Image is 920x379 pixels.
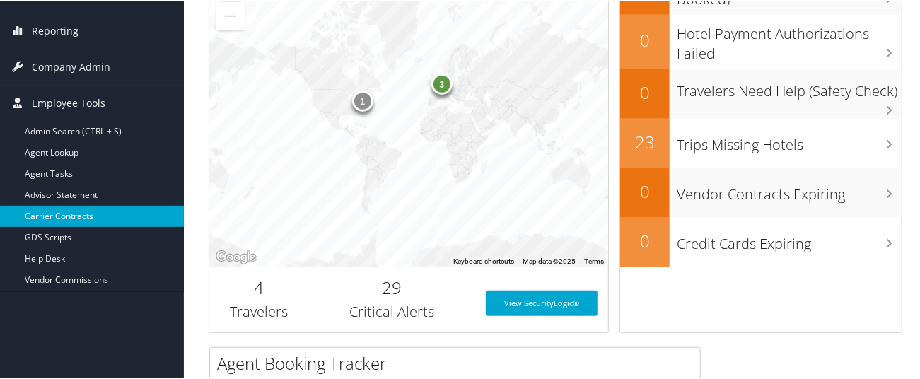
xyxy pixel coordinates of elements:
[620,129,670,153] h2: 23
[677,226,902,252] h3: Credit Cards Expiring
[32,12,78,47] span: Reporting
[620,167,902,216] a: 0Vendor Contracts Expiring
[220,274,298,298] h2: 4
[352,89,373,110] div: 1
[32,84,105,119] span: Employee Tools
[620,13,902,68] a: 0Hotel Payment Authorizations Failed
[453,255,514,265] button: Keyboard shortcuts
[220,301,298,320] h3: Travelers
[620,216,902,266] a: 0Credit Cards Expiring
[620,68,902,117] a: 0Travelers Need Help (Safety Check)
[620,117,902,167] a: 23Trips Missing Hotels
[216,1,245,29] button: Zoom out
[620,79,670,103] h2: 0
[584,256,604,264] a: Terms (opens in new tab)
[431,72,453,93] div: 3
[677,16,902,62] h3: Hotel Payment Authorizations Failed
[620,178,670,202] h2: 0
[677,176,902,203] h3: Vendor Contracts Expiring
[213,247,260,265] a: Open this area in Google Maps (opens a new window)
[677,127,902,153] h3: Trips Missing Hotels
[320,274,465,298] h2: 29
[213,247,260,265] img: Google
[677,73,902,100] h3: Travelers Need Help (Safety Check)
[620,228,670,252] h2: 0
[217,350,700,374] h2: Agent Booking Tracker
[486,289,598,315] a: View SecurityLogic®
[523,256,576,264] span: Map data ©2025
[620,27,670,51] h2: 0
[32,48,110,83] span: Company Admin
[320,301,465,320] h3: Critical Alerts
